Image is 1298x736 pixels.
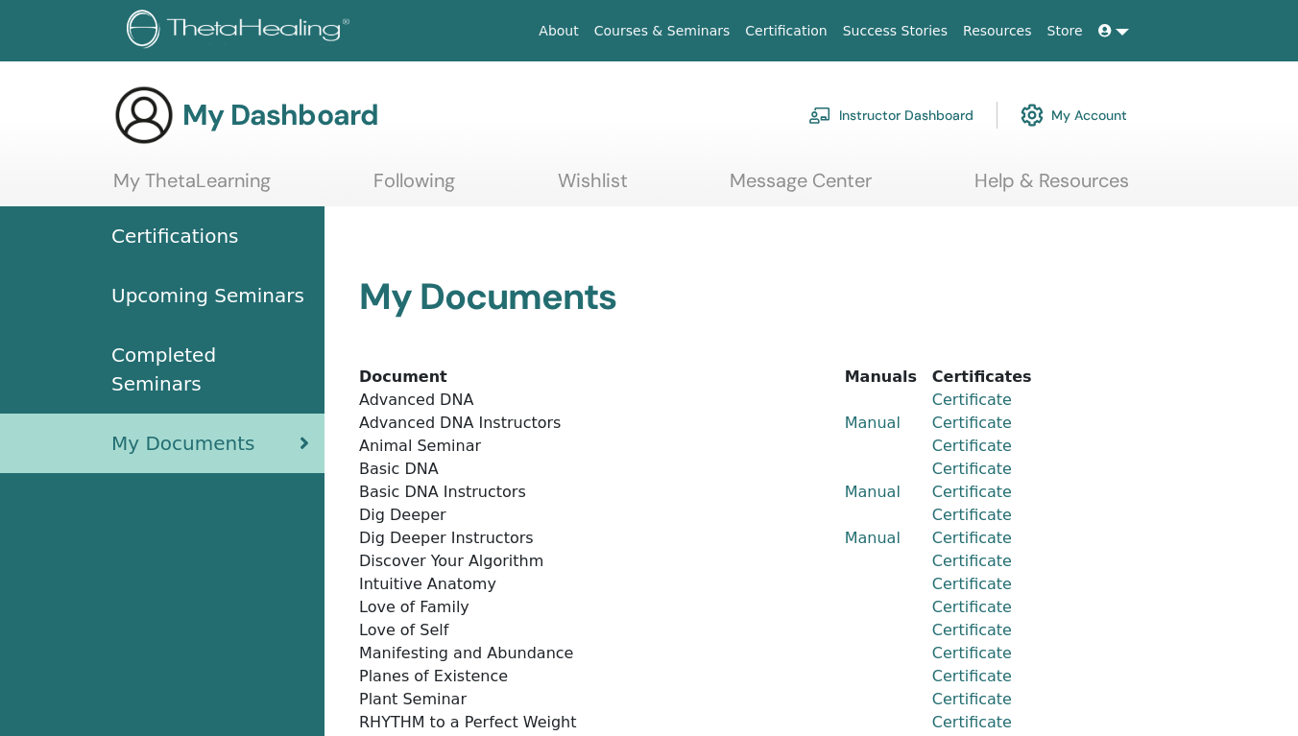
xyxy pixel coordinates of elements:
td: RHYTHM to a Perfect Weight [359,711,845,734]
span: Upcoming Seminars [111,281,304,310]
img: chalkboard-teacher.svg [808,107,831,124]
a: Manual [845,414,901,432]
a: Certificate [932,391,1012,409]
td: Dig Deeper Instructors [359,527,845,550]
h3: My Dashboard [182,98,378,132]
a: Certificate [932,437,1012,455]
th: Manuals [845,366,932,389]
a: Manual [845,483,901,501]
a: Courses & Seminars [587,13,738,49]
span: Certifications [111,222,238,250]
span: Completed Seminars [111,341,309,398]
a: Certificate [932,667,1012,685]
a: Certificate [932,690,1012,708]
a: Certificate [932,575,1012,593]
img: generic-user-icon.jpg [113,84,175,146]
a: Certification [737,13,834,49]
th: Document [359,366,845,389]
td: Plant Seminar [359,688,845,711]
td: Animal Seminar [359,435,845,458]
td: Basic DNA Instructors [359,481,845,504]
a: Certificate [932,552,1012,570]
a: About [531,13,586,49]
a: Following [373,169,455,206]
td: Love of Family [359,596,845,619]
a: Certificate [932,460,1012,478]
span: My Documents [111,429,254,458]
h2: My Documents [359,275,1160,320]
td: Love of Self [359,619,845,642]
th: Certificates [932,366,1053,389]
a: Certificate [932,506,1012,524]
td: Advanced DNA [359,389,845,412]
a: Success Stories [835,13,955,49]
a: Certificate [932,598,1012,616]
a: Store [1040,13,1091,49]
td: Discover Your Algorithm [359,550,845,573]
img: cog.svg [1021,99,1044,131]
a: Wishlist [558,169,628,206]
a: Instructor Dashboard [808,94,973,136]
td: Manifesting and Abundance [359,642,845,665]
td: Intuitive Anatomy [359,573,845,596]
a: Manual [845,529,901,547]
a: Certificate [932,713,1012,731]
a: Resources [955,13,1040,49]
a: Certificate [932,621,1012,639]
a: My Account [1021,94,1127,136]
a: My ThetaLearning [113,169,271,206]
a: Certificate [932,644,1012,662]
a: Certificate [932,414,1012,432]
a: Help & Resources [974,169,1129,206]
td: Dig Deeper [359,504,845,527]
a: Message Center [730,169,872,206]
td: Advanced DNA Instructors [359,412,845,435]
a: Certificate [932,529,1012,547]
img: logo.png [127,10,356,53]
td: Basic DNA [359,458,845,481]
a: Certificate [932,483,1012,501]
td: Planes of Existence [359,665,845,688]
